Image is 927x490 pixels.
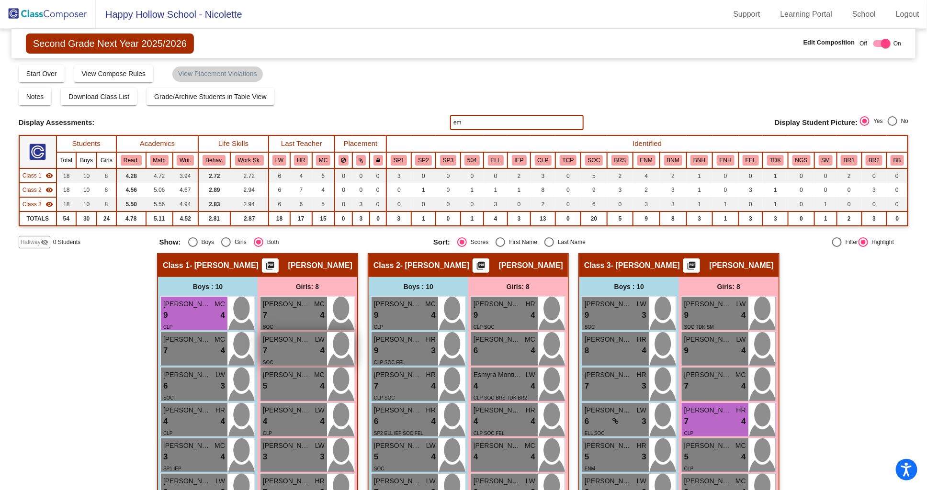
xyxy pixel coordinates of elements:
span: Second Grade Next Year 2025/2026 [26,33,194,54]
span: 0 Students [53,238,80,246]
td: 1 [411,183,436,197]
mat-icon: visibility [45,186,53,194]
td: 4 [484,212,508,226]
td: 3 [660,197,687,212]
td: 0 [461,197,484,212]
th: Academics [116,135,198,152]
td: 3 [660,183,687,197]
td: 4.28 [116,168,146,183]
th: Special Education 1 [386,152,411,168]
td: 1 [687,168,712,183]
button: LW [272,155,286,166]
td: 3.94 [173,168,198,183]
td: TOTALS [19,212,57,226]
span: - [PERSON_NAME] [400,261,469,270]
td: 1 [712,212,738,226]
td: 0 [887,212,908,226]
span: Hallway [21,238,41,246]
span: Start Over [26,70,57,78]
td: 5.11 [146,212,173,226]
td: 0 [788,183,814,197]
a: Logout [888,7,927,22]
td: 2.94 [230,197,269,212]
td: 0 [837,197,862,212]
mat-icon: picture_as_pdf [264,261,276,274]
th: Students [57,135,116,152]
button: Print Students Details [262,258,279,273]
td: 0 [555,212,581,226]
td: 15 [312,212,335,226]
button: ENM [637,155,656,166]
th: Keep with students [352,152,370,168]
td: 3 [763,212,788,226]
td: 0 [436,183,460,197]
th: Student of Color [581,152,607,168]
span: 4 [221,309,225,322]
td: 18 [269,212,290,226]
button: Start Over [19,65,65,82]
td: 0 [862,168,887,183]
td: 0 [370,197,386,212]
button: SP2 [415,155,431,166]
td: 4.67 [173,183,198,197]
div: Girls [231,238,247,246]
th: Life Skills [198,135,269,152]
button: Read. [121,155,142,166]
td: 1 [814,212,837,226]
td: 0 [484,168,508,183]
td: 0 [370,183,386,197]
td: 3 [508,212,531,226]
th: 504 Plan [461,152,484,168]
td: 3 [862,212,887,226]
td: Fiona Reardon - Reardon [19,183,57,197]
td: 0 [814,168,837,183]
td: 6 [269,197,290,212]
th: Former English Learner [739,152,763,168]
td: 30 [76,212,97,226]
button: ENH [717,155,735,166]
td: 1 [687,197,712,212]
th: Boston Resident 1 [837,152,862,168]
span: Class 3 [23,200,42,209]
td: 1 [484,183,508,197]
span: [PERSON_NAME] [684,299,732,309]
td: 24 [97,212,116,226]
span: [PERSON_NAME] [163,299,211,309]
td: Deborah Dowd - Dowd [19,168,57,183]
button: IEP [512,155,527,166]
td: 18 [57,197,77,212]
td: 0 [712,168,738,183]
td: 0 [607,197,633,212]
td: 6 [312,168,335,183]
span: Happy Hollow School - Nicolette [96,7,242,22]
div: First Name [505,238,537,246]
div: Last Name [554,238,586,246]
td: 4 [633,168,660,183]
div: Girls: 8 [679,277,779,296]
td: 4.94 [173,197,198,212]
mat-icon: picture_as_pdf [686,261,697,274]
td: 8 [97,183,116,197]
td: 8 [97,197,116,212]
td: 8 [660,212,687,226]
td: 3 [352,197,370,212]
span: Sort: [433,238,450,246]
th: Bright Beginnings Natick [887,152,908,168]
td: 1 [461,183,484,197]
td: 0 [788,212,814,226]
td: 0 [352,183,370,197]
span: Download Class List [68,93,129,100]
span: Class 1 [163,261,190,270]
div: Yes [870,117,883,125]
button: Work Sk. [235,155,264,166]
td: 4.56 [116,183,146,197]
button: Grade/Archive Students in Table View [147,88,274,105]
span: Class 2 [23,186,42,194]
td: 1 [814,197,837,212]
span: MC [425,299,436,309]
td: 2 [531,197,555,212]
td: 5 [607,212,633,226]
span: - [PERSON_NAME] [190,261,259,270]
td: 1 [411,212,436,226]
span: Class 1 [23,171,42,180]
